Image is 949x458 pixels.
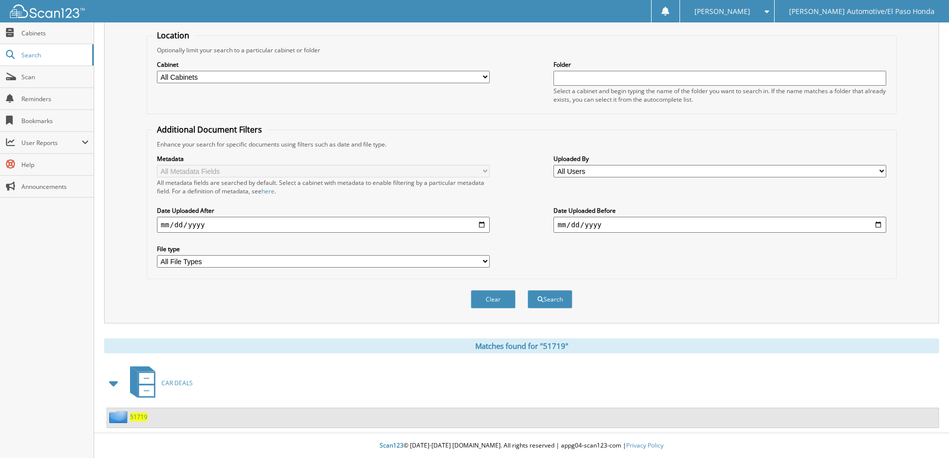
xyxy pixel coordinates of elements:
[694,8,750,14] span: [PERSON_NAME]
[553,60,886,69] label: Folder
[553,217,886,233] input: end
[21,117,89,125] span: Bookmarks
[157,154,490,163] label: Metadata
[21,139,82,147] span: User Reports
[21,95,89,103] span: Reminders
[130,413,147,421] a: 51719
[104,338,939,353] div: Matches found for "51719"
[21,182,89,191] span: Announcements
[152,30,194,41] legend: Location
[152,46,891,54] div: Optionally limit your search to a particular cabinet or folder
[109,411,130,423] img: folder2.png
[152,140,891,149] div: Enhance your search for specific documents using filters such as date and file type.
[899,410,949,458] iframe: Chat Widget
[21,160,89,169] span: Help
[553,87,886,104] div: Select a cabinet and begin typing the name of the folder you want to search in. If the name match...
[789,8,935,14] span: [PERSON_NAME] Automotive/El Paso Honda
[553,154,886,163] label: Uploaded By
[262,187,274,195] a: here
[157,60,490,69] label: Cabinet
[10,4,85,18] img: scan123-logo-white.svg
[21,51,87,59] span: Search
[152,124,267,135] legend: Additional Document Filters
[21,73,89,81] span: Scan
[471,290,516,308] button: Clear
[21,29,89,37] span: Cabinets
[124,363,193,403] a: CAR DEALS
[157,178,490,195] div: All metadata fields are searched by default. Select a cabinet with metadata to enable filtering b...
[626,441,664,450] a: Privacy Policy
[380,441,404,450] span: Scan123
[553,206,886,215] label: Date Uploaded Before
[528,290,572,308] button: Search
[157,217,490,233] input: start
[94,434,949,458] div: © [DATE]-[DATE] [DOMAIN_NAME]. All rights reserved | appg04-scan123-com |
[161,379,193,387] span: CAR DEALS
[157,245,490,253] label: File type
[157,206,490,215] label: Date Uploaded After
